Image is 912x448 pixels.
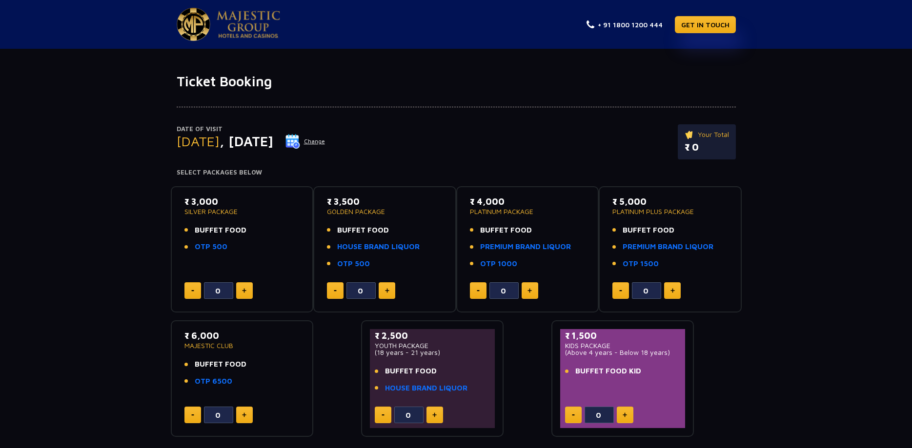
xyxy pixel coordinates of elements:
img: minus [191,414,194,416]
a: HOUSE BRAND LIQUOR [385,383,467,394]
img: minus [334,290,337,292]
p: ₹ 3,000 [184,195,300,208]
p: (18 years - 21 years) [375,349,490,356]
p: (Above 4 years - Below 18 years) [565,349,681,356]
p: ₹ 1,500 [565,329,681,342]
a: OTP 6500 [195,376,232,387]
p: PLATINUM PLUS PACKAGE [612,208,728,215]
p: ₹ 6,000 [184,329,300,342]
a: HOUSE BRAND LIQUOR [337,241,420,253]
p: MAJESTIC CLUB [184,342,300,349]
p: KIDS PACKAGE [565,342,681,349]
a: OTP 500 [337,258,370,270]
p: ₹ 2,500 [375,329,490,342]
p: ₹ 4,000 [470,195,586,208]
img: plus [527,288,532,293]
h4: Select Packages Below [177,169,736,176]
span: BUFFET FOOD [337,225,389,236]
p: YOUTH PACKAGE [375,342,490,349]
span: BUFFET FOOD KID [575,366,641,377]
a: OTP 1000 [480,258,517,270]
span: BUFFET FOOD [385,366,437,377]
img: plus [623,412,627,417]
p: GOLDEN PACKAGE [327,208,443,215]
p: ₹ 3,500 [327,195,443,208]
button: Change [285,134,325,149]
img: minus [382,414,385,416]
h1: Ticket Booking [177,73,736,90]
img: minus [477,290,480,292]
img: plus [242,288,246,293]
p: SILVER PACKAGE [184,208,300,215]
p: ₹ 5,000 [612,195,728,208]
img: minus [619,290,622,292]
img: Majestic Pride [177,8,210,41]
p: Date of Visit [177,124,325,134]
a: PREMIUM BRAND LIQUOR [623,241,713,253]
span: BUFFET FOOD [480,225,532,236]
a: PREMIUM BRAND LIQUOR [480,241,571,253]
span: BUFFET FOOD [195,359,246,370]
a: OTP 1500 [623,258,659,270]
img: minus [572,414,575,416]
p: ₹ 0 [685,140,729,155]
img: plus [385,288,389,293]
a: + 91 1800 1200 444 [587,19,663,30]
img: plus [242,412,246,417]
p: PLATINUM PACKAGE [470,208,586,215]
span: BUFFET FOOD [195,225,246,236]
img: Majestic Pride [217,11,280,38]
a: GET IN TOUCH [675,16,736,33]
a: OTP 500 [195,241,227,253]
img: plus [670,288,675,293]
p: Your Total [685,129,729,140]
img: ticket [685,129,695,140]
span: , [DATE] [220,133,273,149]
span: [DATE] [177,133,220,149]
img: plus [432,412,437,417]
img: minus [191,290,194,292]
span: BUFFET FOOD [623,225,674,236]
